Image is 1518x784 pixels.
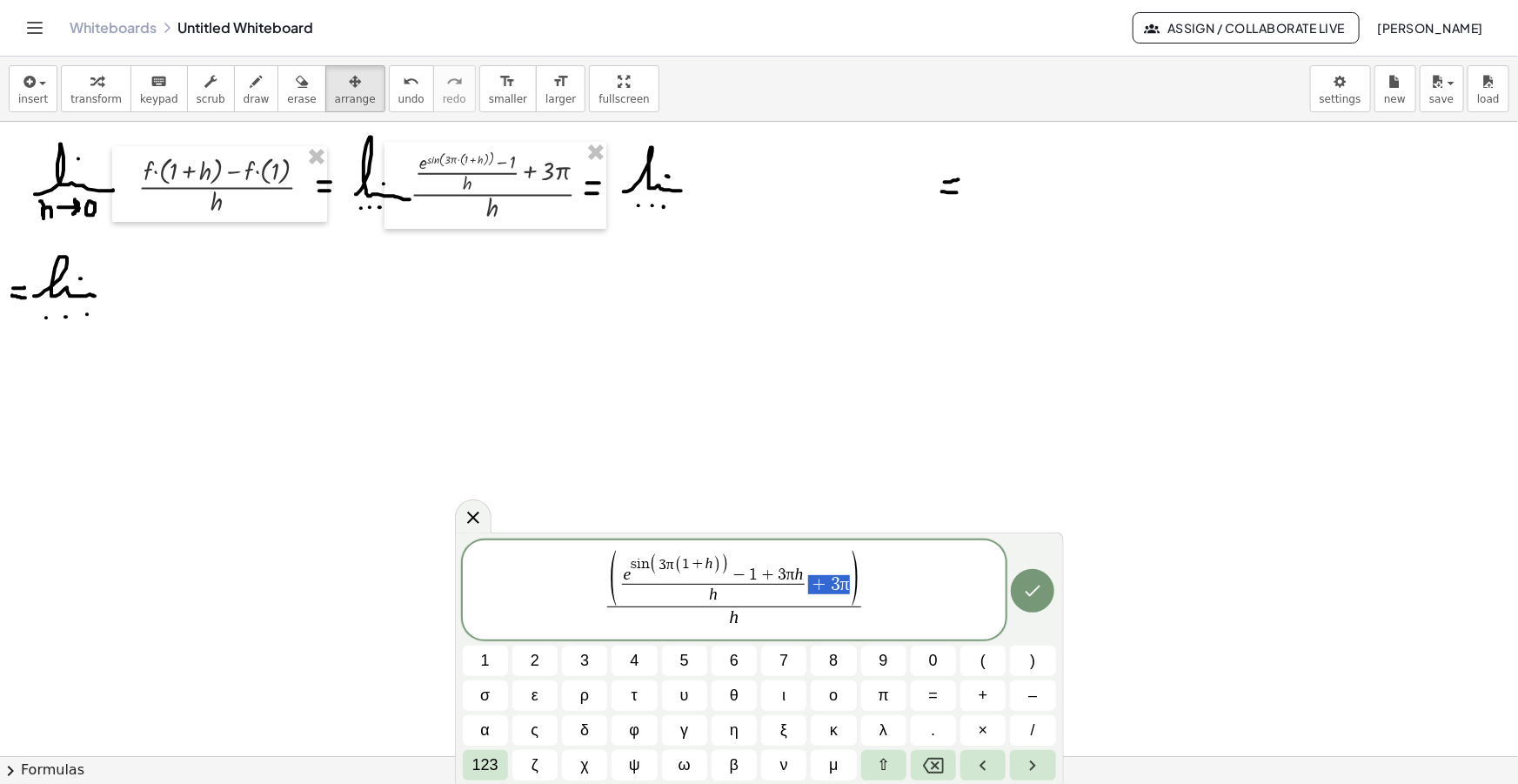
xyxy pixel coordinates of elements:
[580,684,589,707] span: ρ
[979,684,988,707] span: +
[140,93,178,105] span: keypad
[187,65,235,112] button: scrub
[463,646,508,676] button: 1
[630,649,639,673] span: 4
[244,93,270,105] span: draw
[1429,93,1454,105] span: save
[960,750,1006,781] button: Left arrow
[562,646,607,676] button: 3
[1030,649,1035,673] span: )
[749,566,758,583] span: 1
[911,750,956,781] button: Backspace
[481,649,490,673] span: 1
[878,684,888,707] span: π
[641,556,650,572] var: n
[532,719,539,742] span: ς
[562,680,607,711] button: ρ
[612,715,657,746] button: φ
[612,680,657,711] button: τ
[931,719,935,742] span: .
[472,754,498,777] span: 123
[861,715,906,746] button: λ
[712,750,757,781] button: β
[811,646,856,676] button: 8
[960,715,1006,746] button: Times
[778,566,786,583] span: 3
[403,71,419,92] i: undo
[829,754,838,777] span: μ
[580,649,589,673] span: 3
[433,65,476,112] button: redoredo
[612,750,657,781] button: ψ
[1028,684,1037,707] span: –
[630,719,640,742] span: φ
[21,14,49,42] button: Toggle navigation
[1477,93,1500,105] span: load
[480,719,489,742] span: α
[1133,12,1360,44] button: Assign / Collaborate Live
[562,715,607,746] button: δ
[512,750,558,781] button: ζ
[662,750,707,781] button: ω
[712,556,721,575] span: )
[1310,65,1371,112] button: settings
[682,556,690,572] span: 1
[70,19,157,37] a: Whiteboards
[479,65,537,112] button: format_sizesmaller
[531,649,539,673] span: 2
[662,680,707,711] button: υ
[61,65,131,112] button: transform
[1384,93,1406,105] span: new
[624,565,632,583] var: e
[758,566,778,583] span: +
[130,65,188,112] button: keyboardkeypad
[580,719,589,742] span: δ
[532,754,538,777] span: ζ
[811,750,856,781] button: μ
[911,715,956,746] button: .
[659,556,666,572] span: 3
[325,65,385,112] button: arrange
[729,566,749,583] span: −
[463,750,508,781] button: Default keyboard
[650,554,659,576] span: (
[830,719,838,742] span: κ
[706,554,713,572] var: h
[532,684,538,707] span: ε
[398,93,425,105] span: undo
[811,680,856,711] button: ο
[480,684,490,707] span: σ
[1147,20,1345,36] span: Assign / Collaborate Live
[278,65,325,112] button: erase
[389,65,434,112] button: undoundo
[730,649,739,673] span: 6
[779,649,788,673] span: 7
[877,754,890,777] span: ⇧
[861,750,906,781] button: Shift
[960,680,1006,711] button: Plus
[463,715,508,746] button: α
[608,550,620,612] span: (
[18,93,48,105] span: insert
[70,93,122,105] span: transform
[979,719,988,742] span: ×
[1011,569,1054,613] button: Done
[780,719,787,742] span: ξ
[629,754,640,777] span: ψ
[443,93,466,105] span: redo
[637,556,641,572] var: i
[811,715,856,746] button: κ
[730,754,739,777] span: β
[730,719,739,742] span: η
[911,680,956,711] button: Equals
[782,684,786,707] span: ι
[287,93,316,105] span: erase
[589,65,659,112] button: fullscreen
[1031,719,1035,742] span: /
[960,646,1006,676] button: (
[761,680,806,711] button: ι
[929,684,939,707] span: =
[1468,65,1509,112] button: load
[662,646,707,676] button: 5
[761,646,806,676] button: 7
